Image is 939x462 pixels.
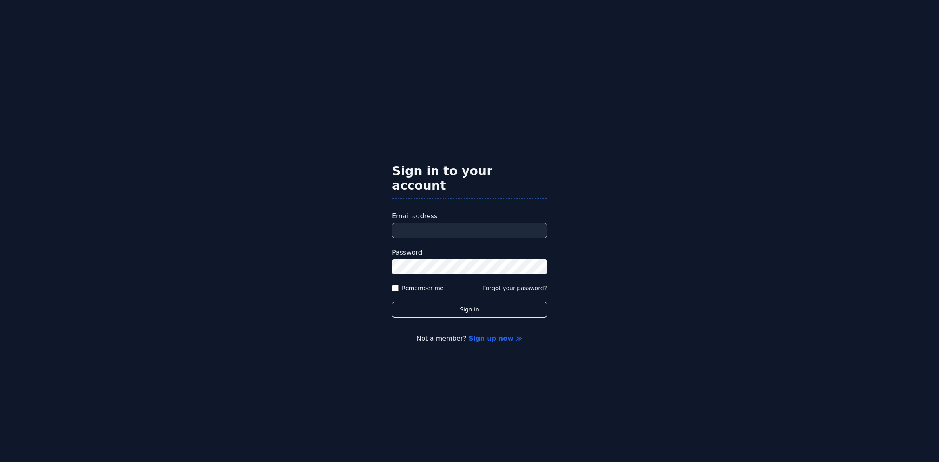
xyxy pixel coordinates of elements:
[392,119,547,151] img: Hostodo
[392,248,547,257] label: Password
[39,334,900,343] p: Not a member?
[392,211,547,221] label: Email address
[392,164,547,193] h2: Sign in to your account
[392,302,547,318] button: Sign in
[483,284,547,292] button: Forgot your password?
[469,334,522,342] a: Sign up now ≫
[402,284,444,292] label: Remember me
